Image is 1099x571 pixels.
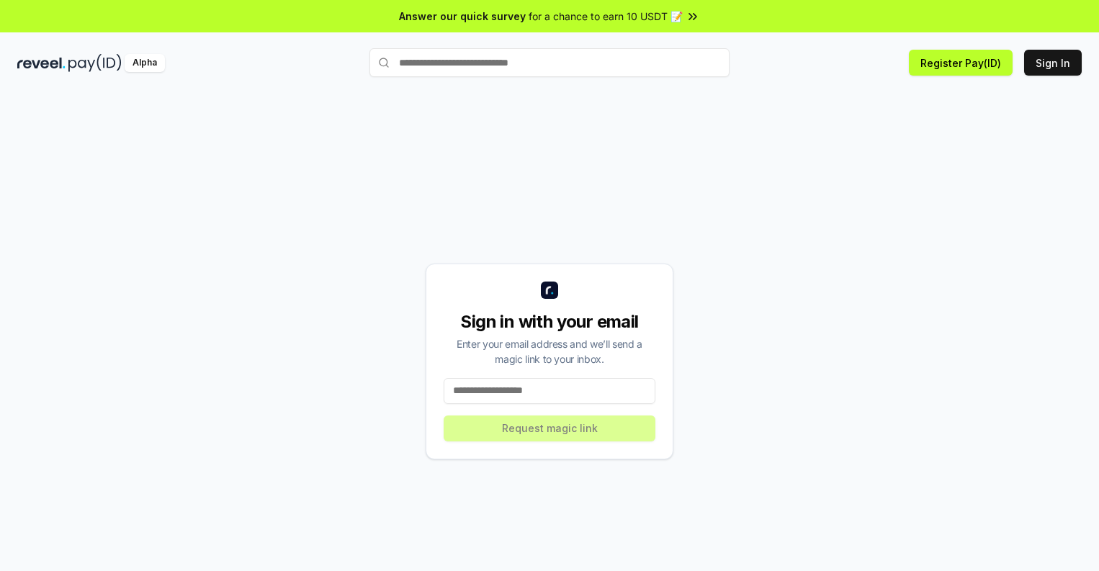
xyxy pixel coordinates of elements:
button: Register Pay(ID) [909,50,1013,76]
div: Alpha [125,54,165,72]
button: Sign In [1024,50,1082,76]
span: Answer our quick survey [399,9,526,24]
img: logo_small [541,282,558,299]
div: Enter your email address and we’ll send a magic link to your inbox. [444,336,655,367]
span: for a chance to earn 10 USDT 📝 [529,9,683,24]
div: Sign in with your email [444,310,655,333]
img: reveel_dark [17,54,66,72]
img: pay_id [68,54,122,72]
